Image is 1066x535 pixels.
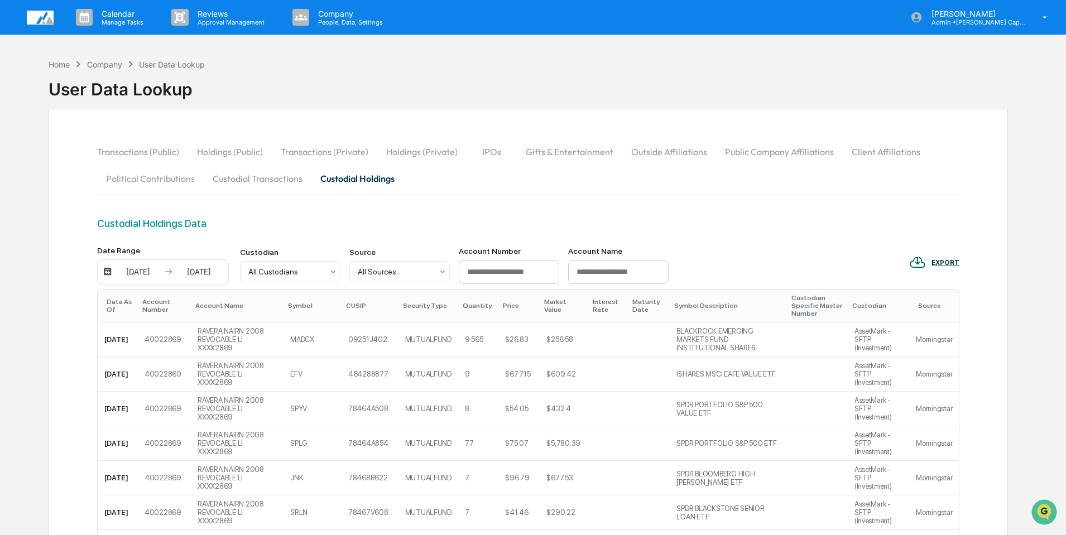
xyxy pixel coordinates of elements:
div: User Data Lookup [139,60,205,69]
td: MUTUALFUND [398,461,458,495]
td: $290.22 [540,495,588,530]
td: Morningstar [909,461,959,495]
td: $256.58 [540,322,588,357]
div: Data As Of [107,298,133,314]
td: $41.46 [498,495,540,530]
td: SRLN [284,495,342,530]
td: AssetMark - SFTP (Investment) [848,495,909,530]
input: Clear [29,51,184,62]
td: 9.565 [458,322,498,357]
td: AssetMark - SFTP (Investment) [848,357,909,392]
div: Source [918,302,954,310]
div: Custodian [852,302,905,310]
td: ISHARES MSCI EAFE VALUE ETF [670,357,787,392]
div: 🖐️ [11,142,20,151]
td: 78467V608 [342,495,398,530]
td: RAVERA NAIRN 2008 REVOCABLE LI XXXX2869 [191,426,284,461]
td: MUTUALFUND [398,426,458,461]
td: 464288877 [342,357,398,392]
img: 1746055101610-c473b297-6a78-478c-a979-82029cc54cd1 [11,85,31,105]
div: We're available if you need us! [38,97,141,105]
div: Account Name [568,247,669,256]
td: 40022869 [138,461,191,495]
img: arrow right [164,267,173,276]
td: MADCX [284,322,342,357]
img: EXPORT [909,254,926,271]
div: Account Number [142,298,186,314]
div: Company [87,60,122,69]
div: secondary tabs example [97,138,959,192]
td: $54.05 [498,392,540,426]
td: RAVERA NAIRN 2008 REVOCABLE LI XXXX2869 [191,357,284,392]
img: logo [27,11,54,25]
td: Morningstar [909,322,959,357]
td: 78468R622 [342,461,398,495]
td: Morningstar [909,392,959,426]
div: Custodian Specific Master Number [791,294,843,317]
span: Attestations [92,141,138,152]
div: Maturity Date [632,298,665,314]
td: AssetMark - SFTP (Investment) [848,392,909,426]
td: $432.4 [540,392,588,426]
span: Pylon [111,189,135,197]
button: Gifts & Entertainment [517,138,622,165]
td: AssetMark - SFTP (Investment) [848,322,909,357]
button: Transactions (Private) [272,138,377,165]
td: 09251J402 [342,322,398,357]
td: 9 [458,357,498,392]
div: [DATE] [114,267,162,276]
p: People, Data, Settings [309,18,388,26]
td: [DATE] [98,461,138,495]
td: $67.715 [498,357,540,392]
div: 🔎 [11,163,20,172]
button: Political Contributions [97,165,204,192]
td: RAVERA NAIRN 2008 REVOCABLE LI XXXX2869 [191,392,284,426]
td: EFV [284,357,342,392]
p: Manage Tasks [93,18,149,26]
p: [PERSON_NAME] [923,9,1026,18]
td: [DATE] [98,392,138,426]
td: AssetMark - SFTP (Investment) [848,426,909,461]
td: 78464A508 [342,392,398,426]
div: Source [349,248,450,257]
button: IPOs [467,138,517,165]
div: Custodial Holdings Data [97,218,959,229]
button: Public Company Affiliations [716,138,843,165]
td: $26.83 [498,322,540,357]
td: [DATE] [98,357,138,392]
span: Data Lookup [22,162,70,173]
div: Start new chat [38,85,183,97]
td: $609.42 [540,357,588,392]
td: 40022869 [138,322,191,357]
td: SPDR PORTFOLIO S&P 500 ETF [670,426,787,461]
td: 7 [458,495,498,530]
td: RAVERA NAIRN 2008 REVOCABLE LI XXXX2869 [191,461,284,495]
div: EXPORT [931,259,959,267]
button: Start new chat [190,89,203,102]
button: Client Affiliations [843,138,929,165]
img: calendar [103,267,112,276]
td: [DATE] [98,322,138,357]
div: Date Range [97,246,229,255]
a: Powered byPylon [79,189,135,197]
td: 40022869 [138,392,191,426]
td: SPDR PORTFOLIO S&P 500 VALUE ETF [670,392,787,426]
td: 40022869 [138,495,191,530]
span: Preclearance [22,141,72,152]
div: Account Number [459,247,559,256]
td: MUTUALFUND [398,322,458,357]
td: 8 [458,392,498,426]
td: JNK [284,461,342,495]
div: Market Value [544,298,583,314]
td: SPLG [284,426,342,461]
td: MUTUALFUND [398,495,458,530]
td: 7 [458,461,498,495]
td: [DATE] [98,495,138,530]
td: $96.79 [498,461,540,495]
div: [DATE] [175,267,223,276]
td: AssetMark - SFTP (Investment) [848,461,909,495]
a: 🔎Data Lookup [7,157,75,177]
td: 78464A854 [342,426,398,461]
a: 🖐️Preclearance [7,136,76,156]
